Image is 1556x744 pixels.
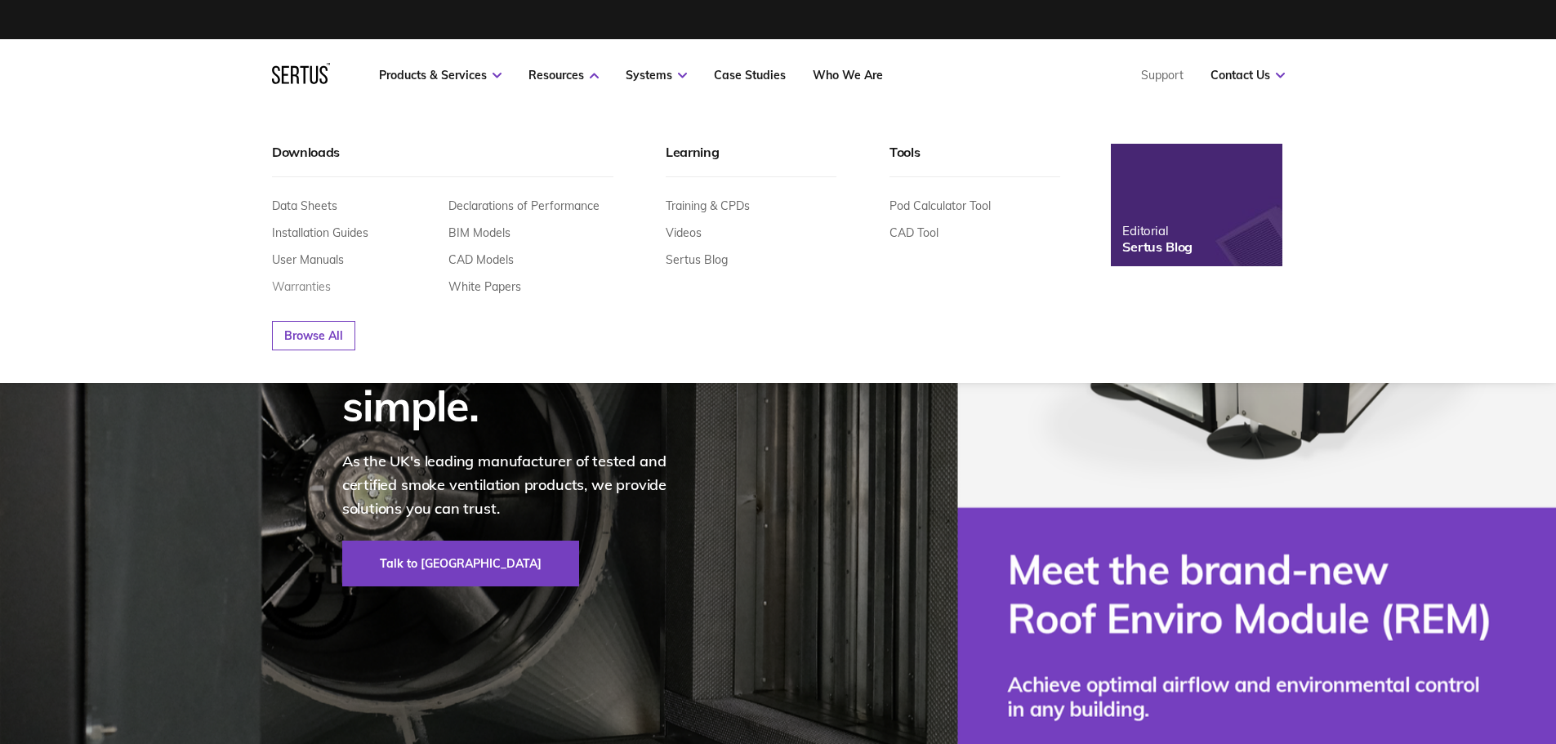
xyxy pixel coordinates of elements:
[272,279,331,294] a: Warranties
[1141,68,1184,82] a: Support
[666,252,728,267] a: Sertus Blog
[626,68,687,82] a: Systems
[342,541,579,586] a: Talk to [GEOGRAPHIC_DATA]
[272,225,368,240] a: Installation Guides
[448,252,514,267] a: CAD Models
[1210,68,1285,82] a: Contact Us
[714,68,786,82] a: Case Studies
[448,225,510,240] a: BIM Models
[448,198,600,213] a: Declarations of Performance
[272,144,613,177] div: Downloads
[1111,144,1282,266] a: EditorialSertus Blog
[342,450,702,520] p: As the UK's leading manufacturer of tested and certified smoke ventilation products, we provide s...
[889,198,991,213] a: Pod Calculator Tool
[813,68,883,82] a: Who We Are
[666,225,702,240] a: Videos
[666,144,836,177] div: Learning
[342,289,702,430] div: Smoke ventilation, made simple.
[1474,666,1556,744] iframe: Chat Widget
[379,68,502,82] a: Products & Services
[272,252,344,267] a: User Manuals
[528,68,599,82] a: Resources
[272,198,337,213] a: Data Sheets
[889,144,1060,177] div: Tools
[272,321,355,350] a: Browse All
[666,198,750,213] a: Training & CPDs
[448,279,521,294] a: White Papers
[889,225,939,240] a: CAD Tool
[1122,238,1193,255] div: Sertus Blog
[1122,223,1193,238] div: Editorial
